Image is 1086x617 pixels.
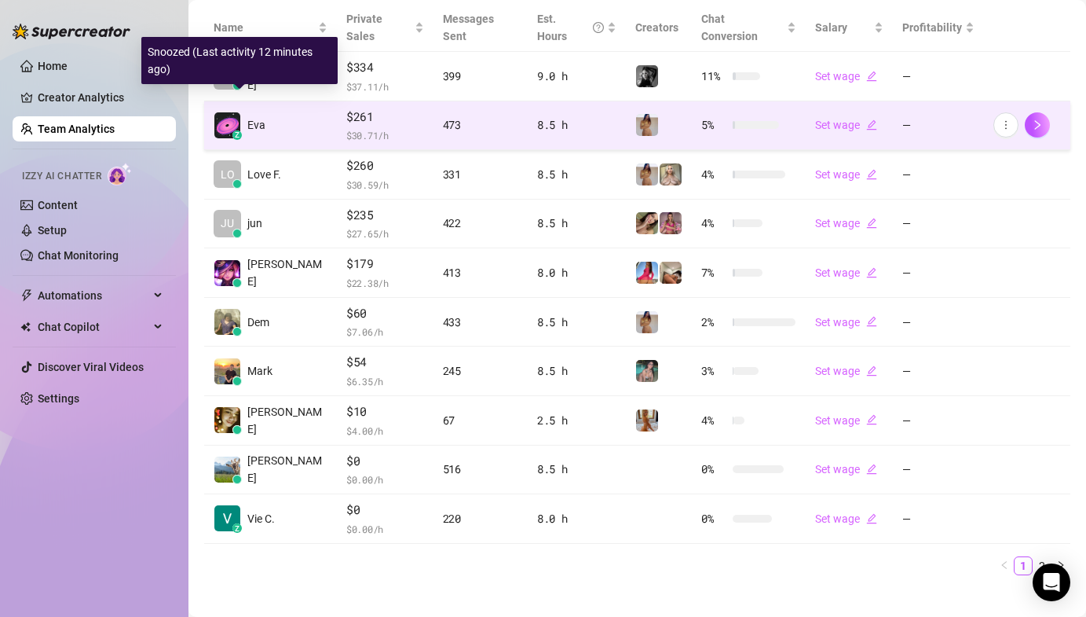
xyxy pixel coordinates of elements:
img: logo-BBDzfeDw.svg [13,24,130,39]
span: $0 [346,452,424,471]
span: right [1032,119,1043,130]
div: 8.5 h [537,314,617,331]
span: question-circle [593,10,604,45]
span: jun [247,215,262,232]
th: Creators [626,4,692,52]
span: $260 [346,156,424,175]
span: $179 [346,255,424,274]
div: z [232,130,242,140]
span: right [1056,560,1066,570]
span: $0 [346,501,424,520]
a: Set wageedit [815,119,877,131]
img: Billie [214,260,240,286]
td: — [893,446,984,495]
img: Mocha (VIP) [636,212,658,234]
span: 2 % [701,314,726,331]
div: 8.5 h [537,215,617,232]
img: Chloe (VIP) [660,262,682,284]
td: — [893,494,984,544]
img: Dem [214,309,240,335]
span: $10 [346,402,424,421]
a: Settings [38,392,79,405]
div: 413 [443,264,518,281]
td: — [893,150,984,200]
img: Ellie (VIP) [660,163,682,185]
span: edit [866,218,877,229]
span: edit [866,316,877,327]
th: Name [204,4,337,52]
td: — [893,52,984,101]
span: edit [866,267,877,278]
span: $ 0.00 /h [346,521,424,537]
div: 220 [443,510,518,527]
span: Name [214,19,315,36]
a: Set wageedit [815,217,877,230]
div: 516 [443,461,518,478]
img: Celine (VIP) [636,409,658,432]
img: Georgia (VIP) [636,163,658,185]
span: edit [866,513,877,524]
span: $ 37.11 /h [346,79,424,94]
span: Mark [247,362,272,380]
a: Creator Analytics [38,85,163,110]
div: 67 [443,412,518,429]
span: Dem [247,314,269,331]
div: 8.5 h [537,166,617,183]
button: left [995,556,1014,575]
span: $ 30.71 /h [346,127,424,143]
span: edit [866,119,877,130]
span: Automations [38,283,149,308]
td: — [893,396,984,446]
div: 8.5 h [537,461,617,478]
td: — [893,101,984,151]
div: Est. Hours [537,10,605,45]
span: $ 6.35 /h [346,373,424,389]
a: Set wageedit [815,365,877,377]
span: Vie C. [247,510,275,527]
img: Tabby (VIP) [660,212,682,234]
span: edit [866,464,877,475]
span: $334 [346,58,424,77]
span: Chat Conversion [701,13,758,42]
a: Setup [38,224,67,237]
span: $54 [346,353,424,372]
span: thunderbolt [20,289,33,302]
a: Set wageedit [815,70,877,83]
a: Set wageedit [815,463,877,476]
div: 2.5 h [537,412,617,429]
span: edit [866,169,877,180]
span: edit [866,365,877,376]
span: 3 % [701,362,726,380]
span: left [1000,560,1009,570]
span: 4 % [701,166,726,183]
div: 8.0 h [537,510,617,527]
img: Maddie (VIP) [636,262,658,284]
a: Set wageedit [815,414,877,427]
span: LO [221,166,235,183]
img: Anjely Luna [214,457,240,483]
img: Eva [214,112,240,138]
span: $261 [346,108,424,127]
span: $60 [346,304,424,323]
span: edit [866,414,877,425]
div: 422 [443,215,518,232]
span: $ 0.00 /h [346,472,424,487]
a: Set wageedit [815,168,877,181]
div: 8.5 h [537,116,617,134]
li: 1 [1014,556,1033,575]
img: Georgia (VIP) [636,114,658,136]
div: 473 [443,116,518,134]
td: — [893,200,984,249]
div: 331 [443,166,518,183]
span: Profitability [902,21,962,34]
span: 0 % [701,510,726,527]
img: AI Chatter [108,163,132,185]
span: Love F. [247,166,281,183]
div: Open Intercom Messenger [1033,564,1070,601]
a: Home [38,60,68,72]
span: 4 % [701,215,726,232]
button: right [1051,556,1070,575]
img: Vie Castillo [214,505,240,531]
li: Next Page [1051,556,1070,575]
div: 9.0 h [537,68,617,85]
